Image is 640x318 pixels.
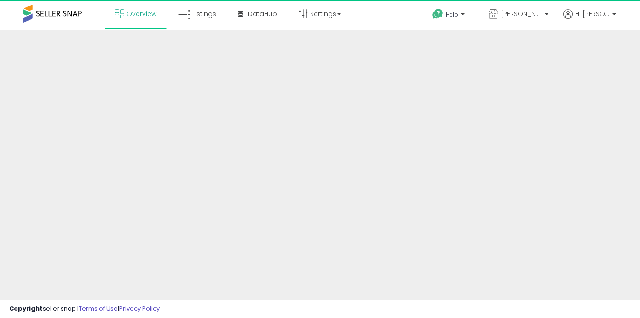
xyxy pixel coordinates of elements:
a: Hi [PERSON_NAME] [563,9,616,30]
a: Terms of Use [79,304,118,313]
span: [PERSON_NAME] [501,9,542,18]
span: Overview [127,9,156,18]
span: DataHub [248,9,277,18]
span: Hi [PERSON_NAME] [575,9,610,18]
i: Get Help [432,8,444,20]
a: Privacy Policy [119,304,160,313]
div: seller snap | | [9,305,160,313]
a: Help [425,1,474,30]
span: Listings [192,9,216,18]
span: Help [446,11,458,18]
strong: Copyright [9,304,43,313]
